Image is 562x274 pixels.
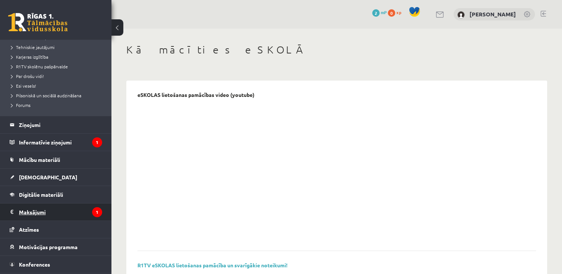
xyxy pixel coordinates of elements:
[92,207,102,217] i: 1
[19,191,63,198] span: Digitālie materiāli
[11,92,81,98] span: Pilsoniskā un sociālā audzināšana
[372,9,380,17] span: 2
[11,102,104,108] a: Forums
[92,137,102,147] i: 1
[19,226,39,233] span: Atzīmes
[137,92,254,98] p: eSKOLAS lietošanas pamācības video (youtube)
[10,186,102,203] a: Digitālie materiāli
[126,43,547,56] h1: Kā mācīties eSKOLĀ
[11,102,30,108] span: Forums
[10,134,102,151] a: Informatīvie ziņojumi1
[10,238,102,255] a: Motivācijas programma
[11,73,104,79] a: Par drošu vidi!
[457,11,465,19] img: Lote Ose
[10,256,102,273] a: Konferences
[11,73,44,79] span: Par drošu vidi!
[19,156,60,163] span: Mācību materiāli
[10,203,102,221] a: Maksājumi1
[470,10,516,18] a: [PERSON_NAME]
[11,44,55,50] span: Tehniskie jautājumi
[11,83,36,89] span: Esi vesels!
[19,244,78,250] span: Motivācijas programma
[11,53,104,60] a: Karjeras izglītība
[10,151,102,168] a: Mācību materiāli
[388,9,405,15] a: 0 xp
[137,262,288,268] a: R1TV eSKOLAS lietošanas pamācība un svarīgākie noteikumi!
[10,169,102,186] a: [DEMOGRAPHIC_DATA]
[11,63,104,70] a: R1TV skolēnu pašpārvalde
[19,203,102,221] legend: Maksājumi
[396,9,401,15] span: xp
[11,44,104,50] a: Tehniskie jautājumi
[19,174,77,180] span: [DEMOGRAPHIC_DATA]
[10,221,102,238] a: Atzīmes
[8,13,68,32] a: Rīgas 1. Tālmācības vidusskola
[11,82,104,89] a: Esi vesels!
[11,92,104,99] a: Pilsoniskā un sociālā audzināšana
[19,261,50,268] span: Konferences
[19,134,102,151] legend: Informatīvie ziņojumi
[381,9,387,15] span: mP
[10,116,102,133] a: Ziņojumi
[11,54,48,60] span: Karjeras izglītība
[19,116,102,133] legend: Ziņojumi
[372,9,387,15] a: 2 mP
[388,9,395,17] span: 0
[11,63,68,69] span: R1TV skolēnu pašpārvalde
